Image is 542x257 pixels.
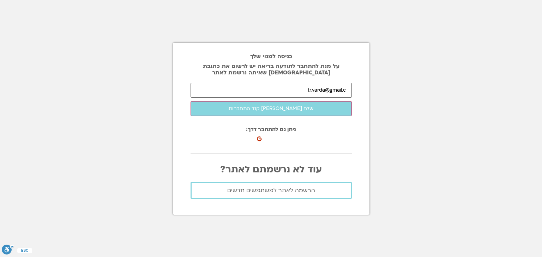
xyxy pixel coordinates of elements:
h2: כניסה למנוי שלך [191,53,352,60]
a: הרשמה לאתר למשתמשים חדשים [191,182,352,199]
span: הרשמה לאתר למשתמשים חדשים [227,187,315,194]
input: האימייל איתו נרשמת לאתר [191,83,352,98]
button: שלח [PERSON_NAME] קוד התחברות [191,101,352,116]
p: עוד לא נרשמתם לאתר? [191,164,352,175]
p: על מנת להתחבר לתודעה בריאה יש לרשום את כתובת [DEMOGRAPHIC_DATA] שאיתה נרשמת לאתר [191,63,352,76]
iframe: כפתור לכניסה באמצעות חשבון Google [258,129,336,144]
